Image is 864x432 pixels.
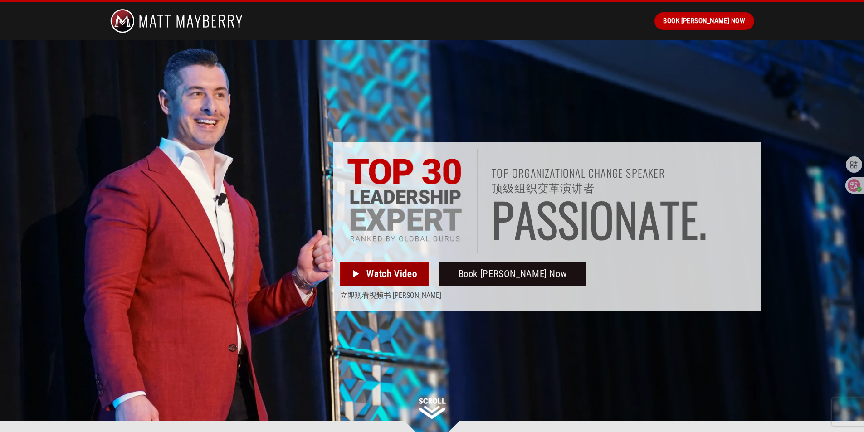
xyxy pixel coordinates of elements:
span: n [614,196,638,242]
span: o [590,196,614,242]
span: P [492,196,514,242]
span: a [638,196,660,242]
img: Top 30 Leadership Experts [347,158,463,244]
span: s [558,196,579,242]
span: t [660,196,680,242]
span: Book [PERSON_NAME] Now [459,267,567,282]
h1: top Organizational change speaker [492,167,754,196]
img: Matt Mayberry [110,2,243,40]
img: Scroll Down [419,398,446,419]
span: e [680,196,698,242]
span: Watch Video [366,267,417,282]
a: Watch Video [340,262,429,286]
span: . [698,196,707,242]
a: Book [PERSON_NAME] Now [654,12,754,29]
font: 顶级组织变革演讲者 [492,179,595,195]
span: s [537,196,558,242]
font: 立即观看视频书 [PERSON_NAME] [340,291,441,300]
span: a [514,196,537,242]
a: Book [PERSON_NAME] Now [439,262,586,286]
span: i [579,196,590,242]
span: Book [PERSON_NAME] Now [663,15,745,26]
